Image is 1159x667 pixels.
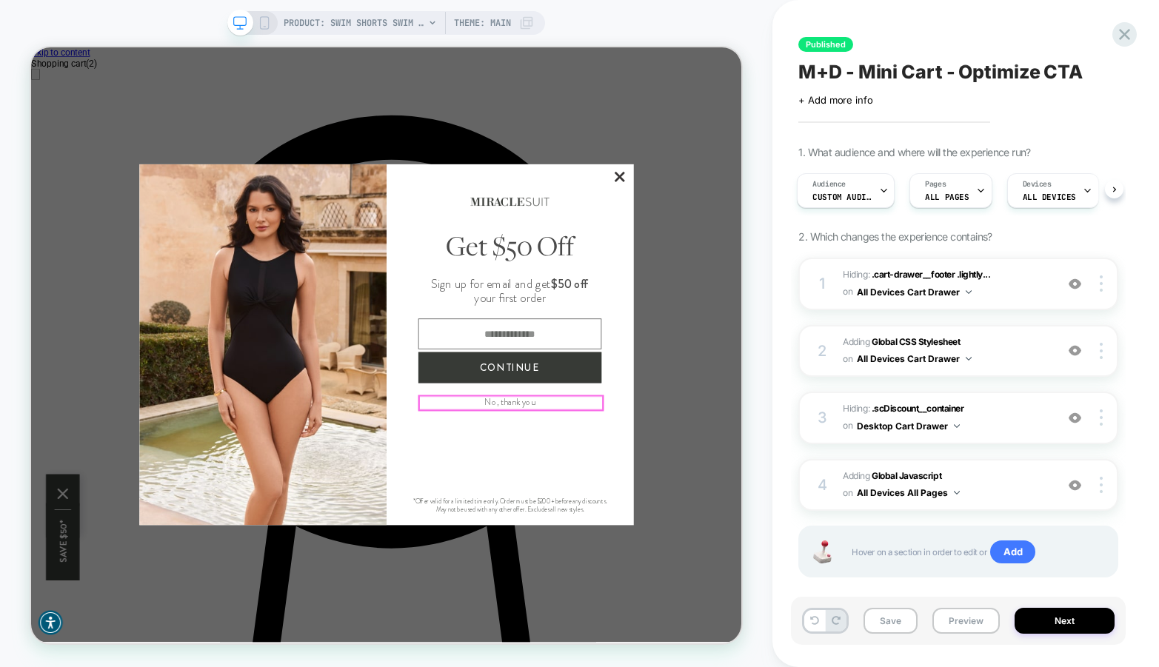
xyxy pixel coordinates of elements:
[925,179,946,190] span: Pages
[144,156,474,637] img: Miracle Ventures, MiracleSuit
[586,200,691,212] img: MiracleSuit
[815,472,829,498] div: 4
[807,540,837,563] img: Joystick
[852,540,1102,564] span: Hover on a section in order to edit or
[872,470,941,481] b: Global Javascript
[485,306,792,343] span: Sign up for email and get your first order
[990,540,1035,564] span: Add
[1069,412,1081,424] img: crossed eye
[857,349,972,368] button: All Devices Cart Drawer
[812,192,872,202] span: Custom Audience
[798,230,992,243] span: 2. Which changes the experience contains?
[812,179,846,190] span: Audience
[843,334,1048,369] span: Adding
[857,417,960,435] button: Desktop Cart Drawer
[1023,192,1076,202] span: ALL DEVICES
[925,192,969,202] span: ALL PAGES
[872,269,991,280] span: .cart-drawer__footer .lightly...
[954,491,960,495] img: down arrow
[1100,409,1103,426] img: close
[843,351,852,367] span: on
[815,338,829,364] div: 2
[798,146,1030,158] span: 1. What audience and where will the experience run?
[605,465,672,482] button: No, thank you
[1023,179,1052,190] span: Devices
[815,270,829,297] div: 1
[516,406,761,448] button: Continue
[798,37,853,52] span: Published
[509,600,769,623] p: * Offer valid for a limited time only. Order must be $200+ before any discounts. May not be used ...
[1069,344,1081,357] img: crossed eye
[1100,275,1103,292] img: close
[966,357,972,361] img: down arrow
[1015,608,1115,634] button: Next
[843,267,1048,301] span: Hiding :
[864,608,918,634] button: Save
[954,424,960,428] img: down arrow
[843,485,852,501] span: on
[1100,477,1103,493] img: close
[454,11,511,35] span: Theme: MAIN
[693,304,744,327] strong: $50 off
[798,61,1083,83] span: M+D - Mini Cart - Optimize CTA
[843,400,1048,435] span: Hiding :
[1069,479,1081,492] img: crossed eye
[485,242,792,288] span: Get $50 Off
[857,283,972,301] button: All Devices Cart Drawer
[1100,343,1103,359] img: close
[932,608,1000,634] button: Preview
[798,94,872,106] span: + Add more info
[857,483,960,502] button: All Devices All Pages
[843,468,1048,503] span: Adding
[872,403,964,414] span: .scDiscount__container
[966,290,972,294] img: down arrow
[815,404,829,431] div: 3
[843,418,852,434] span: on
[843,284,852,300] span: on
[1069,278,1081,290] img: crossed eye
[872,336,960,347] b: Global CSS Stylesheet
[284,11,424,35] span: PRODUCT: Swim Shorts Swim Bottom [miraclesuit]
